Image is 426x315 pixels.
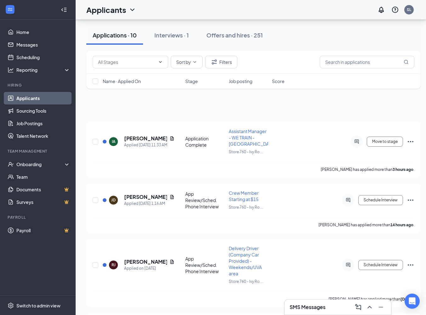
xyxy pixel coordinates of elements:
h1: Applicants [86,4,126,15]
a: Team [16,171,70,183]
span: Job posting [229,78,252,84]
a: Job Postings [16,117,70,130]
svg: Filter [210,58,218,66]
input: All Stages [98,59,155,65]
svg: ChevronUp [366,303,373,311]
span: Sort by [176,60,191,64]
div: App Review/Sched. Phone Interview [185,256,225,274]
svg: Ellipses [407,261,414,269]
a: Talent Network [16,130,70,142]
a: Home [16,26,70,38]
div: App Review/Sched. Phone Interview [185,191,225,210]
div: Payroll [8,215,69,220]
button: Sort byChevronDown [171,56,203,68]
svg: Collapse [61,7,67,13]
svg: Settings [8,302,14,309]
div: Applied on [DATE] [124,265,175,272]
a: Sourcing Tools [16,104,70,117]
div: IA [112,139,115,144]
b: 14 hours ago [390,222,413,227]
svg: UserCheck [8,161,14,167]
div: Switch to admin view [16,302,60,309]
svg: WorkstreamLogo [7,6,13,13]
h5: [PERSON_NAME] [124,258,167,265]
a: PayrollCrown [16,224,70,237]
div: RJ [112,262,116,267]
div: Team Management [8,149,69,154]
svg: ActiveChat [344,198,352,203]
button: Filter Filters [205,56,237,68]
span: Assistant Manager - WE TRAIN -[GEOGRAPHIC_DATA] [229,128,275,147]
h5: [PERSON_NAME] [124,194,167,200]
div: Open Intercom Messenger [405,294,420,309]
span: Store 760 - Ivy Ro ... [229,279,263,284]
svg: ActiveChat [353,139,360,144]
div: SL [407,7,411,12]
a: Applicants [16,92,70,104]
span: Stage [185,78,198,84]
div: Hiring [8,82,69,88]
button: Schedule Interview [358,260,403,270]
div: Applied [DATE] 11:33 AM [124,142,175,148]
span: Crew Member Starting at $15 [229,190,259,202]
div: Onboarding [16,161,65,167]
button: Minimize [376,302,386,312]
svg: ChevronDown [192,59,197,65]
b: [DATE] [400,297,413,301]
b: 3 hours ago [393,167,413,172]
span: Store 760 - Ivy Ro ... [229,205,263,210]
svg: ActiveChat [344,262,352,267]
div: Applied [DATE] 1:16 AM [124,200,175,207]
a: Messages [16,38,70,51]
p: [PERSON_NAME] has applied more than . [319,222,414,228]
a: Scheduling [16,51,70,64]
p: [PERSON_NAME] has applied more than . [329,296,414,302]
svg: Ellipses [407,196,414,204]
svg: ComposeMessage [354,303,362,311]
button: Schedule Interview [358,195,403,205]
span: Name · Applied On [103,78,141,84]
svg: Analysis [8,67,14,73]
p: [PERSON_NAME] has applied more than . [321,167,414,172]
svg: Document [170,259,175,264]
svg: MagnifyingGlass [404,59,409,65]
svg: Ellipses [407,138,414,145]
span: Store 760 - Ivy Ro ... [229,149,263,154]
div: Offers and hires · 251 [206,31,263,39]
svg: Minimize [377,303,385,311]
div: Interviews · 1 [154,31,189,39]
a: SurveysCrown [16,196,70,208]
span: Score [272,78,285,84]
input: Search in applications [320,56,414,68]
svg: Document [170,136,175,141]
button: ChevronUp [365,302,375,312]
h3: SMS Messages [290,304,325,311]
button: Move to stage [367,137,403,147]
a: DocumentsCrown [16,183,70,196]
h5: [PERSON_NAME] [124,135,167,142]
div: Application Complete [185,135,225,148]
svg: ChevronDown [158,59,163,65]
svg: ChevronDown [129,6,136,14]
svg: Notifications [377,6,385,14]
div: Reporting [16,67,71,73]
div: JD [111,197,116,203]
svg: Document [170,194,175,200]
svg: QuestionInfo [391,6,399,14]
button: ComposeMessage [353,302,363,312]
span: Delivery Driver (Company Car Provided) - Weekends/UVA area [229,245,262,276]
div: Applications · 10 [93,31,137,39]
